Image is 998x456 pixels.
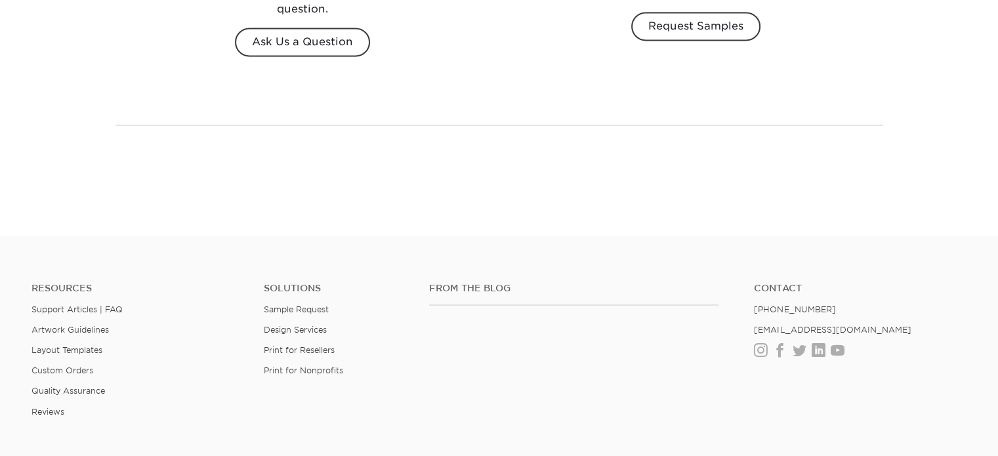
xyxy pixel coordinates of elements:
a: Support Articles | FAQ [31,304,123,314]
a: Artwork Guidelines [31,325,109,335]
a: Sample Request [264,304,329,314]
h4: Resources [31,283,244,294]
a: [EMAIL_ADDRESS][DOMAIN_NAME] [754,325,911,335]
a: Print for Resellers [264,345,335,355]
iframe: Google Customer Reviews [3,416,112,451]
a: Custom Orders [31,365,93,375]
span: Request Samples [631,12,760,41]
a: [PHONE_NUMBER] [754,304,835,314]
a: Design Services [264,325,327,335]
a: Quality Assurance [31,386,105,396]
h4: From the Blog [429,283,718,294]
a: Print for Nonprofits [264,365,343,375]
span: Ask Us a Question [235,28,370,56]
a: Contact [754,283,967,294]
h4: Solutions [264,283,410,294]
a: Reviews [31,406,64,416]
a: Layout Templates [31,345,102,355]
